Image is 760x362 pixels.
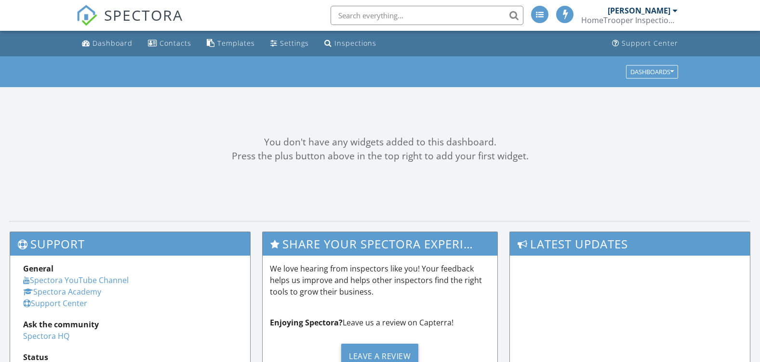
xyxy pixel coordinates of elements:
div: Contacts [160,39,191,48]
div: You don't have any widgets added to this dashboard. [10,135,750,149]
a: Support Center [23,298,87,309]
div: Ask the community [23,319,237,330]
img: The Best Home Inspection Software - Spectora [76,5,97,26]
a: Contacts [144,35,195,52]
div: Dashboard [93,39,133,48]
h3: Latest Updates [510,232,750,256]
div: [PERSON_NAME] [608,6,670,15]
a: Inspections [320,35,380,52]
div: Templates [217,39,255,48]
a: Templates [203,35,259,52]
div: Inspections [334,39,376,48]
a: Spectora Academy [23,286,101,297]
div: Dashboards [630,68,674,75]
input: Search everything... [331,6,523,25]
div: Support Center [622,39,678,48]
p: Leave us a review on Capterra! [270,317,490,328]
a: Dashboard [78,35,136,52]
strong: Enjoying Spectora? [270,317,343,328]
button: Dashboards [626,65,678,78]
div: Press the plus button above in the top right to add your first widget. [10,149,750,163]
a: SPECTORA [76,13,183,33]
a: Spectora YouTube Channel [23,275,129,285]
a: Support Center [608,35,682,52]
div: HomeTrooper Inspection Services [581,15,678,25]
div: Settings [280,39,309,48]
a: Settings [267,35,313,52]
p: We love hearing from inspectors like you! Your feedback helps us improve and helps other inspecto... [270,263,490,297]
a: Spectora HQ [23,331,69,341]
strong: General [23,263,53,274]
h3: Support [10,232,250,256]
span: SPECTORA [104,5,183,25]
h3: Share Your Spectora Experience [263,232,497,256]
